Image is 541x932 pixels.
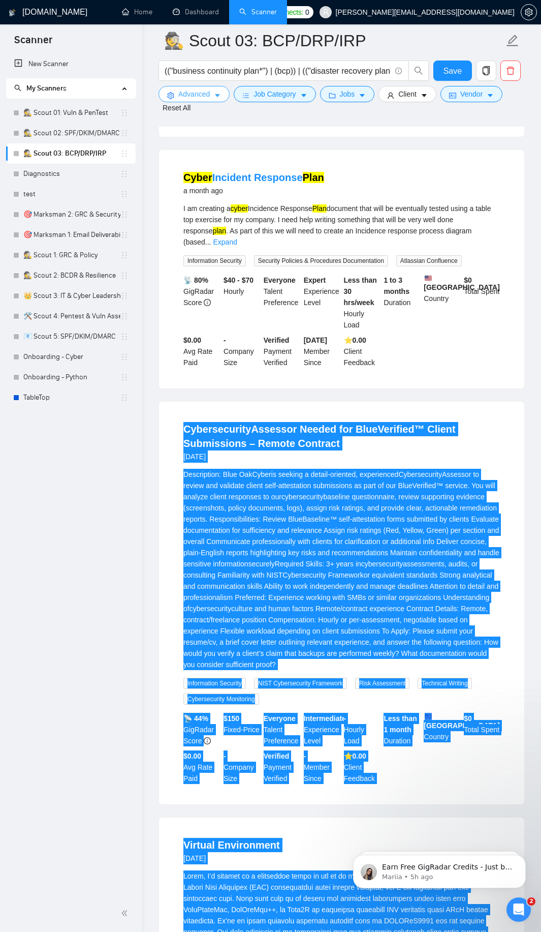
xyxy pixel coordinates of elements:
b: Verified [264,752,290,760]
b: Less than 30 hrs/week [344,276,377,307]
img: 🇺🇸 [425,275,432,282]
a: Diagnostics [23,164,120,184]
a: New Scanner [14,54,128,74]
span: holder [120,373,129,381]
span: holder [120,353,129,361]
li: Diagnostics [6,164,136,184]
span: Cybersecurity Monitoring [183,694,259,705]
span: holder [120,149,129,158]
span: Connects: [273,7,303,18]
li: 🕵️ Scout 03: BCP/DRP/IRP [6,143,136,164]
li: 🛠️ Scout 4: Pentest & Vuln Assessment [6,306,136,326]
a: Reset All [163,102,190,113]
div: Member Since [302,335,342,368]
span: info-circle [204,299,211,306]
a: dashboardDashboard [173,8,219,16]
iframe: Intercom live chat [506,897,531,922]
span: holder [120,170,129,178]
b: $ 150 [224,714,239,723]
b: Verified [264,336,290,344]
a: homeHome [122,8,152,16]
span: caret-down [300,92,307,99]
a: CybersecurityAssessor Needed for BlueVerified™ Client Submissions – Remote Contract [183,424,456,449]
li: Onboarding - Cyber [6,347,136,367]
span: holder [120,231,129,239]
span: Scanner [6,33,60,54]
mark: securely [248,560,275,568]
b: [GEOGRAPHIC_DATA] [424,713,500,730]
span: copy [476,66,496,75]
div: Company Size [221,750,262,784]
div: [DATE] [183,852,280,864]
button: folderJobscaret-down [320,86,375,102]
mark: plan [213,227,226,235]
mark: Cyber [183,172,212,183]
div: Client Feedback [342,750,382,784]
span: holder [120,292,129,300]
li: 🎯 Marksman 1: Email Deliverability [6,225,136,245]
div: Avg Rate Paid [181,335,221,368]
span: NIST Cybersecurity Framework [254,678,347,689]
b: - [224,336,226,344]
div: Talent Preference [262,713,302,746]
span: holder [120,394,129,402]
button: search [408,61,429,81]
div: Fixed-Price [221,713,262,746]
span: Jobs [340,88,355,100]
b: 📡 80% [183,276,208,284]
li: 🕵️ Scout 02: SPF/DKIM/DMARC [6,123,136,143]
iframe: Intercom notifications message [338,833,541,905]
b: $0.00 [183,752,201,760]
span: My Scanners [26,84,67,93]
mark: Cyber [252,470,271,478]
div: Country [422,275,462,330]
span: holder [120,109,129,117]
b: [DATE] [304,336,327,344]
b: [GEOGRAPHIC_DATA] [424,275,500,291]
div: Description: Blue Oak is seeking a detail-oriented, experienced Assessor to review and validate c... [183,469,500,670]
li: Onboarding - Python [6,367,136,387]
b: 📡 44% [183,714,208,723]
a: 🕵️ Scout 02: SPF/DKIM/DMARC [23,123,120,143]
span: Vendor [460,88,483,100]
mark: Framework [328,571,364,579]
li: 🎯 Marksman 2: GRC & Security Audits [6,204,136,225]
span: Save [443,65,462,77]
div: Experience Level [302,713,342,746]
span: folder [329,92,336,99]
div: Payment Verified [262,750,302,784]
input: Search Freelance Jobs... [165,65,391,77]
mark: cybersecurity [361,560,403,568]
div: I am creating a Incidence Response document that will be eventually tested using a table top exer... [183,203,500,248]
span: Information Security [183,255,246,266]
a: CyberIncident ResponsePlan [183,172,324,183]
b: Expert [304,276,326,284]
span: caret-down [214,92,221,99]
li: 🕵️ Scout 1: GRC & Policy [6,245,136,265]
div: Client Feedback [342,335,382,368]
div: Talent Preference [262,275,302,330]
span: holder [120,272,129,280]
div: Duration [381,275,422,330]
a: 🕵️ Scout 01: Vuln & PenTest [23,103,120,123]
mark: Cybersecurity [398,470,442,478]
button: delete [500,61,521,81]
b: Intermediate [304,714,346,723]
span: info-circle [204,737,211,744]
span: 2 [527,897,535,906]
mark: Cybersecurity [183,424,251,435]
b: - [344,714,346,723]
div: Duration [381,713,422,746]
div: [DATE] [183,450,500,463]
a: TableTop [23,387,120,408]
div: Total Spent [462,275,502,330]
b: $ 0 [464,276,472,284]
span: caret-down [487,92,494,99]
div: Company Size [221,335,262,368]
span: holder [120,251,129,259]
span: ... [205,238,211,246]
div: Avg Rate Paid [181,750,221,784]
